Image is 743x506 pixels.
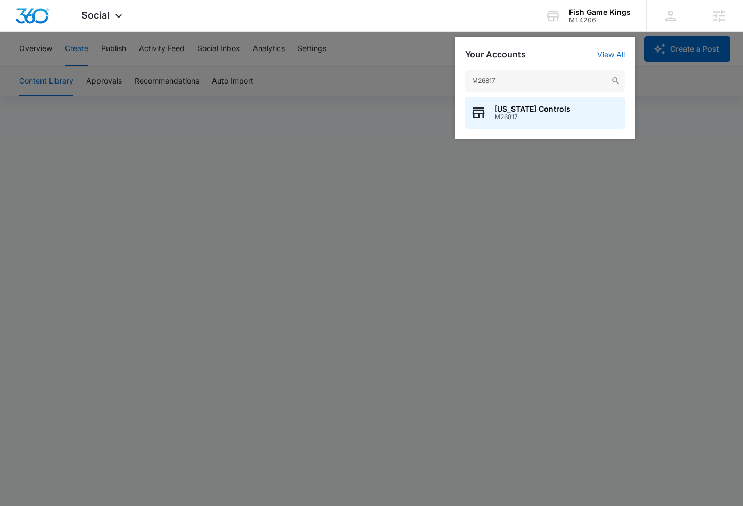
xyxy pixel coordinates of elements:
span: [US_STATE] Controls [494,105,571,113]
span: M26817 [494,113,571,121]
div: account id [569,16,631,24]
button: [US_STATE] ControlsM26817 [465,97,625,129]
div: account name [569,8,631,16]
span: Social [81,10,110,21]
input: Search Accounts [465,70,625,92]
h2: Your Accounts [465,49,526,60]
a: View All [597,50,625,59]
